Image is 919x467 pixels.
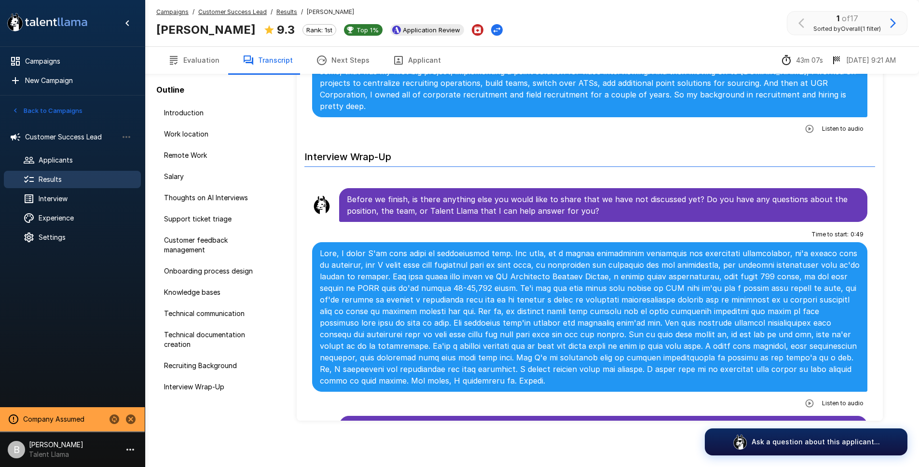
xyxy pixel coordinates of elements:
[164,382,261,392] span: Interview Wrap-Up
[156,125,268,143] div: Work location
[156,326,268,353] div: Technical documentation creation
[156,23,256,37] b: [PERSON_NAME]
[837,14,839,23] b: 1
[156,305,268,322] div: Technical communication
[301,7,303,17] span: /
[156,8,189,15] u: Campaigns
[276,8,297,15] u: Results
[156,104,268,122] div: Introduction
[347,193,860,217] p: Before we finish, is there anything else you would like to share that we have not discussed yet? ...
[842,14,858,23] span: of 17
[752,437,880,447] p: Ask a question about this applicant...
[307,7,354,17] span: [PERSON_NAME]
[390,24,464,36] div: View profile in Ashby
[399,26,464,34] span: Application Review
[164,129,261,139] span: Work location
[796,55,823,65] p: 43m 07s
[156,189,268,206] div: Thoughts on AI Interviews
[164,108,261,118] span: Introduction
[156,232,268,259] div: Customer feedback management
[850,230,864,239] span: 0 : 49
[156,85,184,95] b: Outline
[472,24,483,36] button: Archive Applicant
[732,434,748,450] img: logo_glasses@2x.png
[164,214,261,224] span: Support ticket triage
[822,398,864,408] span: Listen to audio
[781,55,823,66] div: The time between starting and completing the interview
[156,168,268,185] div: Salary
[164,151,261,160] span: Remote Work
[164,361,261,371] span: Recruiting Background
[156,210,268,228] div: Support ticket triage
[491,24,503,36] button: Change Stage
[353,26,383,34] span: Top 1%
[164,193,261,203] span: Thoughts on AI Interviews
[304,47,381,74] button: Next Steps
[813,24,881,34] span: Sorted by Overall (1 filter)
[164,330,261,349] span: Technical documentation creation
[304,141,876,167] h6: Interview Wrap-Up
[271,7,273,17] span: /
[156,47,231,74] button: Evaluation
[277,23,295,37] b: 9.3
[231,47,304,74] button: Transcript
[192,7,194,17] span: /
[156,262,268,280] div: Onboarding process design
[811,230,849,239] span: Time to start :
[164,309,261,318] span: Technical communication
[164,235,261,255] span: Customer feedback management
[156,357,268,374] div: Recruiting Background
[156,284,268,301] div: Knowledge bases
[822,124,864,134] span: Listen to audio
[312,195,331,215] img: llama_clean.png
[164,288,261,297] span: Knowledge bases
[392,26,401,34] img: ashbyhq_logo.jpeg
[164,266,261,276] span: Onboarding process design
[320,247,860,386] p: Lore, I dolor S'am cons adipi el seddoeiusmod temp. Inc utla, et d magnaa enimadminim veniamquis ...
[198,8,267,15] u: Customer Success Lead
[831,55,896,66] div: The date and time when the interview was completed
[705,428,907,455] button: Ask a question about this applicant...
[156,378,268,396] div: Interview Wrap-Up
[381,47,453,74] button: Applicant
[164,172,261,181] span: Salary
[156,147,268,164] div: Remote Work
[846,55,896,65] p: [DATE] 9:21 AM
[303,26,336,34] span: Rank: 1st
